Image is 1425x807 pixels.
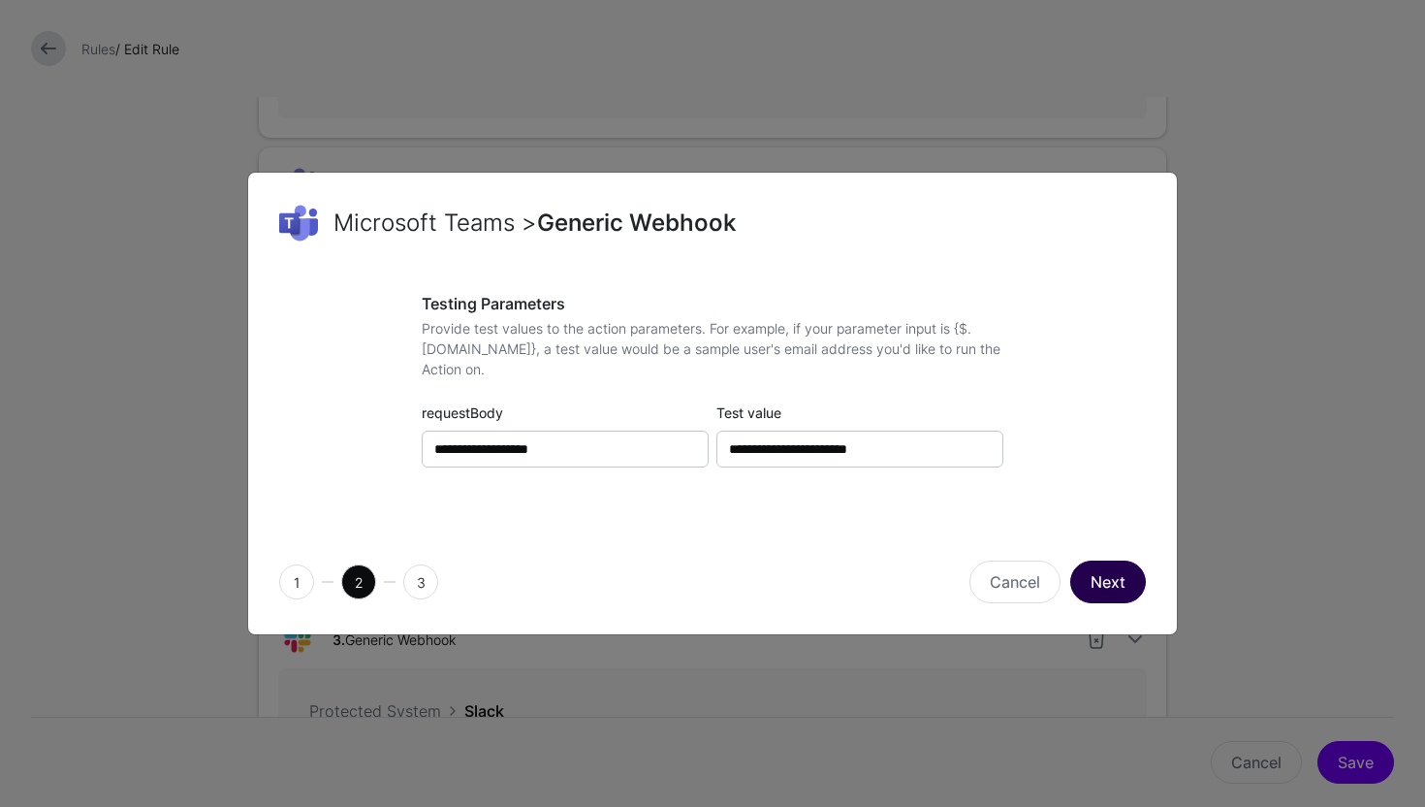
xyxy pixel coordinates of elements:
[422,403,503,423] label: requestBody
[716,403,781,423] label: Test value
[333,209,537,237] span: Microsoft Teams >
[279,204,318,242] img: svg+xml;base64,PD94bWwgdmVyc2lvbj0iMS4wIiBlbmNvZGluZz0idXRmLTgiPz4KPHN2ZyB4bWxucz0iaHR0cDovL3d3dy...
[422,295,1003,313] h3: Testing Parameters
[1070,561,1146,603] button: Next
[341,565,376,599] span: 2
[279,565,314,599] span: 1
[537,209,737,237] span: Generic Webhook
[969,561,1061,603] button: Cancel
[403,565,438,599] span: 3
[422,318,1003,379] p: Provide test values to the action parameters. For example, if your parameter input is {$.[DOMAIN_...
